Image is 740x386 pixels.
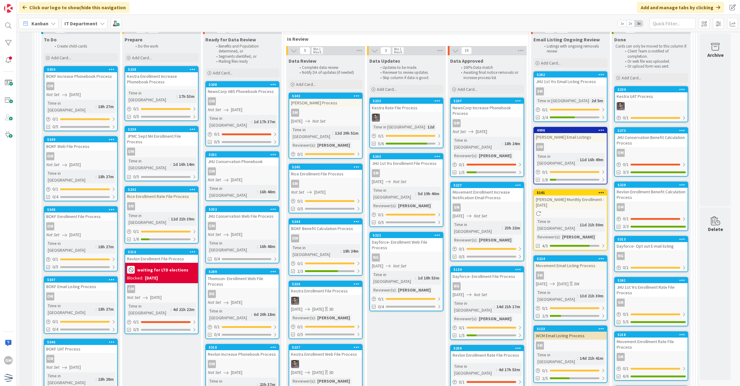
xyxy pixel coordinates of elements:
[46,162,60,167] i: Not Set
[534,256,607,262] div: 5224
[380,47,391,54] span: 3
[133,113,139,120] span: 0/5
[46,82,54,90] div: OM
[206,167,279,175] div: OM
[171,161,171,168] span: :
[542,114,548,121] span: 2/4
[289,109,362,117] div: SM
[370,233,443,238] div: 5222
[127,148,135,156] div: OM
[125,187,198,200] div: 5242Rice Enrollment Rate File Process
[206,345,279,358] div: 5318Revlon Increase Phonebook Process
[534,190,607,209] div: 5141[PERSON_NAME] Monthly Enrollment - [DATE]
[623,161,629,168] span: 0 / 1
[289,219,362,224] div: 5344
[208,97,216,105] div: OM
[534,304,607,312] div: 0/1
[46,92,60,97] i: Not Set
[617,149,625,157] div: OM
[450,58,483,64] span: Data Approved
[289,99,362,107] div: [PERSON_NAME] Process
[291,109,299,117] div: SM
[206,82,279,87] div: 5208
[133,174,139,180] span: 0/5
[534,78,607,86] div: JHU 1st Yrs Email Listing Process
[289,345,362,350] div: 5237
[373,99,443,103] div: 5233
[213,70,232,76] span: Add Card...
[372,114,380,122] img: CS
[206,152,279,166] div: 5351JHU Conservation Phonebook
[615,128,688,133] div: 5273
[44,36,57,43] span: To Do
[370,295,443,303] div: 0/1
[372,124,425,130] div: Time in [GEOGRAPHIC_DATA]
[615,332,688,351] div: 5218Movement Enrollment Rate File Process
[534,190,607,195] div: 5141
[125,132,198,146] div: JPMC Sept NH Enrollment File Process
[369,58,400,64] span: Data Updates
[4,373,13,382] img: avatar
[534,72,607,86] div: 5262JHU 1st Yrs Email Listing Process
[44,137,117,150] div: 5349BOKF Web File Process
[537,73,607,77] div: 5262
[453,129,466,134] i: Not Set
[451,267,524,272] div: 5134
[4,4,13,13] img: Visit kanbanzone.com
[536,87,544,95] div: SM
[47,67,117,72] div: 5350
[125,228,198,235] div: 0/1
[458,86,477,92] span: Add Card...
[637,2,724,13] div: Add and manage tabs by clicking
[615,182,688,188] div: 5229
[534,256,607,270] div: 5224Movement Email Listing Process
[451,98,524,117] div: 5207NewsCorp Increase Phonebook Process
[289,323,362,331] div: 0/1
[296,65,362,70] li: Complete data review
[623,169,629,175] span: 3/3
[291,360,299,368] img: CS
[370,104,443,112] div: Kestra Rate File Process
[615,203,688,211] div: OM
[534,106,607,114] div: 0/1
[615,87,688,100] div: 5234Kestra UAT Process
[289,345,362,358] div: 5237Kestra Enrollment Web File Process
[128,67,198,72] div: 5238
[289,197,362,205] div: 0/1
[206,87,279,95] div: NewsCorp ABS Phonebook Process
[536,153,577,166] div: Time in [GEOGRAPHIC_DATA]
[133,106,139,112] span: 0 / 1
[213,54,278,59] li: Segments identified, or
[97,173,115,180] div: 18h 27m
[289,164,362,170] div: 5245
[206,269,279,288] div: 5289Thomson- Enrollment Web File Process
[206,130,279,138] div: 0/1
[315,142,316,149] span: :
[44,339,117,345] div: 5346
[618,20,626,27] span: 1x
[615,149,688,157] div: OM
[615,332,688,338] div: 5218
[635,20,643,27] span: 3x
[46,170,96,183] div: Time in [GEOGRAPHIC_DATA]
[453,152,476,159] div: Reviewer(s)
[52,116,58,122] span: 0 / 1
[534,133,607,141] div: [PERSON_NAME] Email Listings
[292,94,362,98] div: 5243
[536,97,589,104] div: Time in [GEOGRAPHIC_DATA]
[206,207,279,220] div: 5352JHU Conservation Web File Process
[125,67,198,72] div: 5238
[206,152,279,157] div: 5351
[451,267,524,280] div: 5134Dayforce- Enrollment File Process
[289,170,362,178] div: Rice Enrollment File Process
[615,44,687,49] p: Cards can only be moved to this column if:
[534,128,607,133] div: 4996
[370,154,443,159] div: 5263
[451,346,524,351] div: 5259
[44,142,117,150] div: BOKF Web File Process
[51,44,117,49] li: Create child-cards
[289,93,362,107] div: 5243[PERSON_NAME] Process
[125,249,198,255] div: 5316
[312,118,326,124] i: Not Set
